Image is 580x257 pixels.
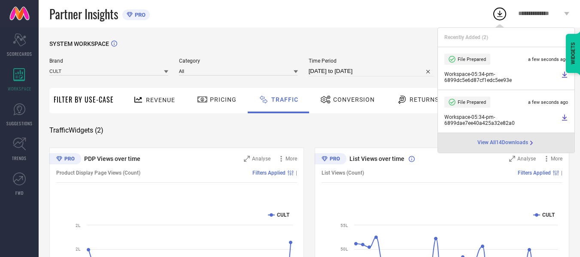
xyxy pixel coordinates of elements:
span: Partner Insights [49,5,118,23]
span: a few seconds ago [528,100,568,105]
span: Filter By Use-Case [54,94,114,105]
span: PRO [133,12,146,18]
text: 50L [340,247,348,251]
span: View All 14 Downloads [477,139,528,146]
span: Conversion [333,96,375,103]
text: 2L [76,223,81,228]
text: CULT [277,212,290,218]
span: Filters Applied [252,170,285,176]
span: Workspace - 05:34-pm - 6899dc5e6d87cf1edc5ee93e [444,71,559,83]
a: View All14Downloads [477,139,535,146]
span: Category [179,58,298,64]
span: Pricing [210,96,237,103]
span: SCORECARDS [7,51,32,57]
span: Returns [410,96,439,103]
span: File Prepared [458,100,486,105]
span: | [296,170,297,176]
span: Time Period [309,58,434,64]
span: SUGGESTIONS [6,120,33,127]
span: | [561,170,562,176]
text: 55L [340,223,348,228]
input: Select time period [309,66,434,76]
span: Traffic [271,96,298,103]
span: FWD [15,190,24,196]
span: SYSTEM WORKSPACE [49,40,109,47]
span: File Prepared [458,57,486,62]
span: Traffic Widgets ( 2 ) [49,126,103,135]
text: 2L [76,247,81,251]
span: Brand [49,58,168,64]
div: Open download list [492,6,507,21]
div: Open download page [477,139,535,146]
a: Download [561,114,568,126]
svg: Zoom [244,156,250,162]
span: a few seconds ago [528,57,568,62]
span: Analyse [252,156,270,162]
a: Download [561,71,568,83]
span: More [285,156,297,162]
span: Product Display Page Views (Count) [56,170,140,176]
span: Revenue [146,97,175,103]
span: PDP Views over time [84,155,140,162]
span: List Views over time [349,155,404,162]
text: CULT [542,212,555,218]
span: WORKSPACE [8,85,31,92]
div: Premium [49,153,81,166]
span: Recently Added ( 2 ) [444,34,488,40]
span: Analyse [517,156,536,162]
div: Premium [315,153,346,166]
span: List Views (Count) [322,170,364,176]
span: Workspace - 05:34-pm - 6899dae7ee40a425a32e82a0 [444,114,559,126]
svg: Zoom [509,156,515,162]
span: More [551,156,562,162]
span: Filters Applied [518,170,551,176]
span: TRENDS [12,155,27,161]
